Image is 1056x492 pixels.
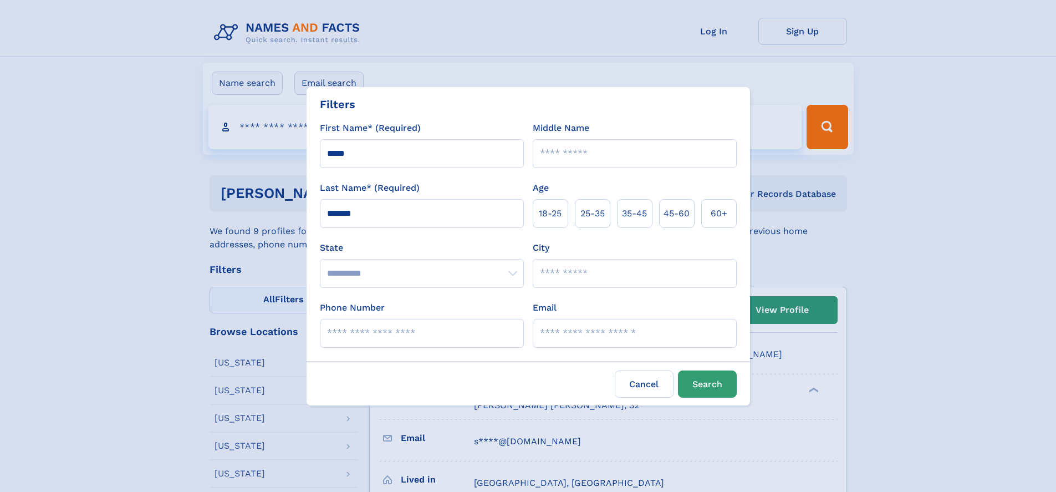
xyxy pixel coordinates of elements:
[615,371,674,398] label: Cancel
[664,207,690,220] span: 45‑60
[320,121,421,135] label: First Name* (Required)
[678,371,737,398] button: Search
[622,207,647,220] span: 35‑45
[533,241,549,255] label: City
[320,96,355,113] div: Filters
[320,181,420,195] label: Last Name* (Required)
[580,207,605,220] span: 25‑35
[533,181,549,195] label: Age
[711,207,727,220] span: 60+
[533,301,557,315] label: Email
[533,121,589,135] label: Middle Name
[320,301,385,315] label: Phone Number
[320,241,524,255] label: State
[539,207,562,220] span: 18‑25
